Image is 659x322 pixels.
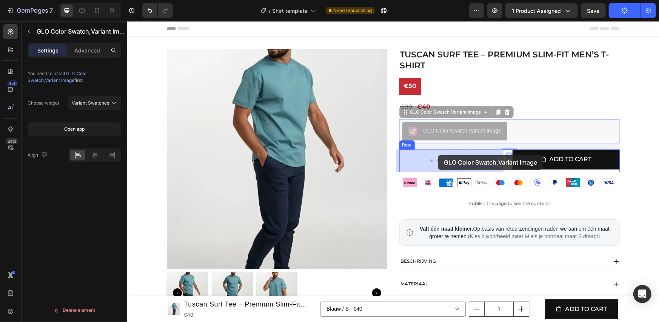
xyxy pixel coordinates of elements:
[587,8,600,14] span: Save
[127,21,659,322] iframe: To enrich screen reader interactions, please activate Accessibility in Grammarly extension settings
[54,306,95,315] div: Delete element
[64,126,85,132] div: Open app
[581,3,606,18] button: Save
[3,3,56,18] button: 7
[28,304,121,316] button: Delete element
[68,96,121,110] button: Variant Swatches
[512,7,561,15] span: 1 product assigned
[28,100,59,106] div: Choose widget
[142,3,173,18] div: Undo/Redo
[505,3,578,18] button: 1 product assigned
[333,7,372,14] span: Need republishing
[269,7,271,15] span: /
[49,6,53,15] p: 7
[37,46,59,54] p: Settings
[6,138,18,144] div: Beta
[74,46,100,54] p: Advanced
[28,150,49,160] div: Align
[28,122,121,136] button: Open app
[7,80,18,86] div: 450
[633,285,651,303] div: Open Intercom Messenger
[28,70,121,84] div: You need to first.
[272,7,308,15] span: Shirt template
[72,100,109,106] span: Variant Swatches
[28,71,88,83] span: install GLO Color Swatch,Variant Image
[37,27,126,36] p: GLO Color Swatch,Variant Image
